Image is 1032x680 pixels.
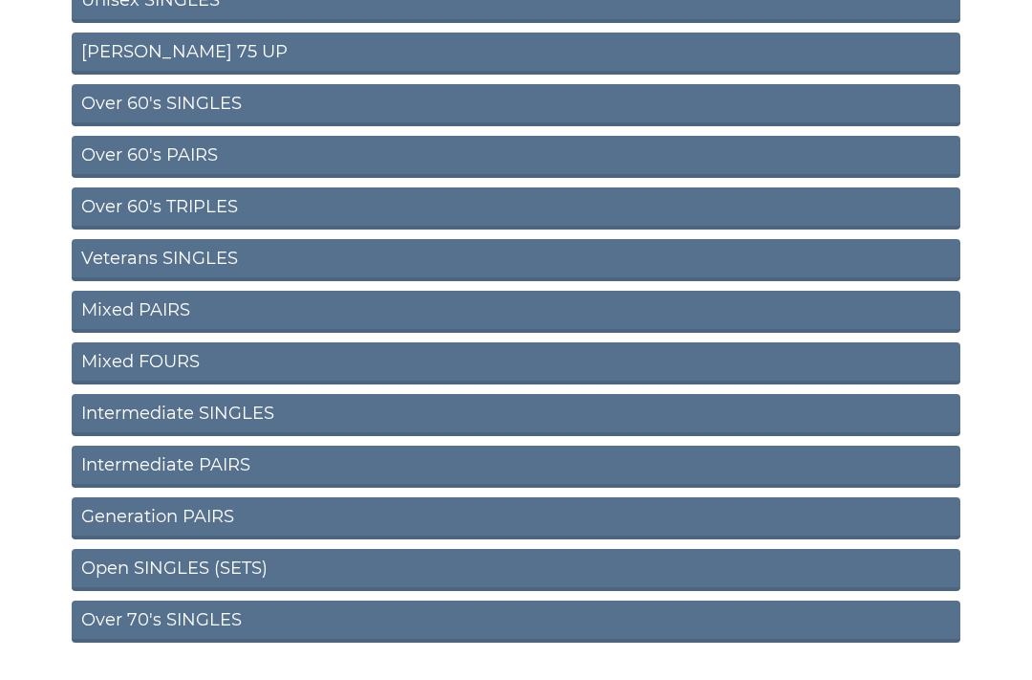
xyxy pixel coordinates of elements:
a: [PERSON_NAME] 75 UP [72,33,960,76]
a: Intermediate SINGLES [72,395,960,437]
a: Veterans SINGLES [72,240,960,282]
a: Over 60's SINGLES [72,85,960,127]
a: Over 60's PAIRS [72,137,960,179]
a: Mixed PAIRS [72,292,960,334]
a: Over 60's TRIPLES [72,188,960,230]
a: Open SINGLES (SETS) [72,550,960,592]
a: Mixed FOURS [72,343,960,385]
a: Intermediate PAIRS [72,447,960,489]
a: Over 70's SINGLES [72,602,960,644]
a: Generation PAIRS [72,498,960,540]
